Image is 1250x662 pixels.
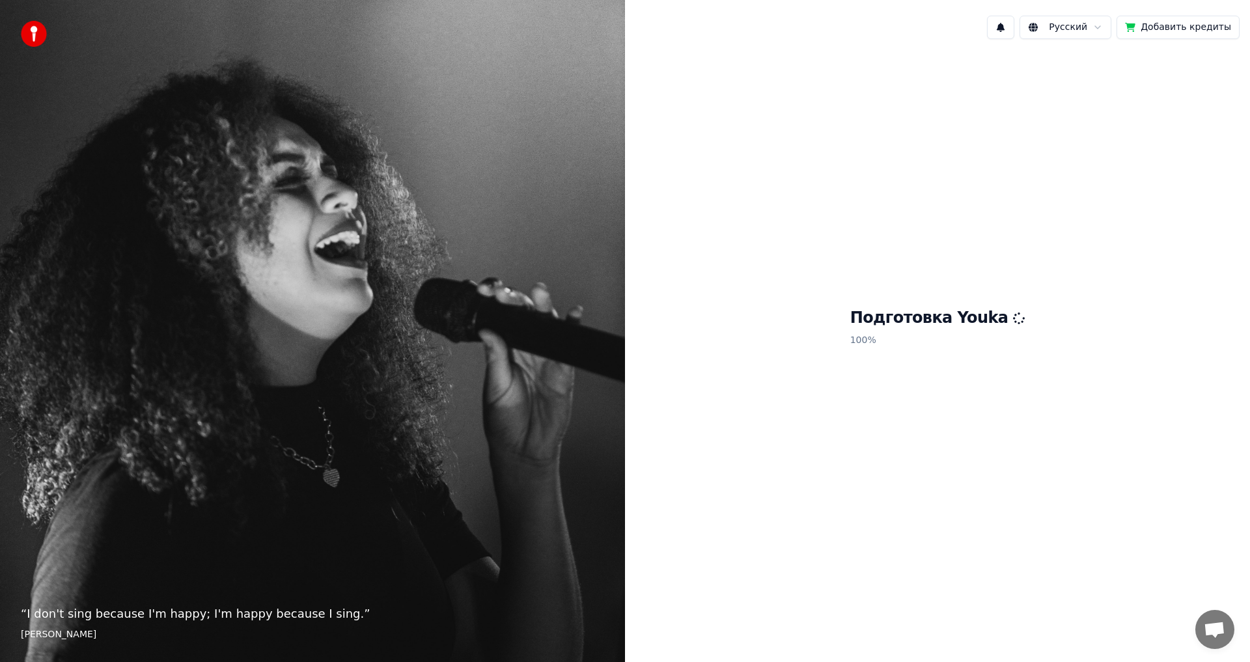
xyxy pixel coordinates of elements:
button: Добавить кредиты [1117,16,1240,39]
h1: Подготовка Youka [850,308,1025,329]
img: youka [21,21,47,47]
p: 100 % [850,329,1025,352]
div: Открытый чат [1195,610,1234,649]
footer: [PERSON_NAME] [21,628,604,641]
p: “ I don't sing because I'm happy; I'm happy because I sing. ” [21,605,604,623]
